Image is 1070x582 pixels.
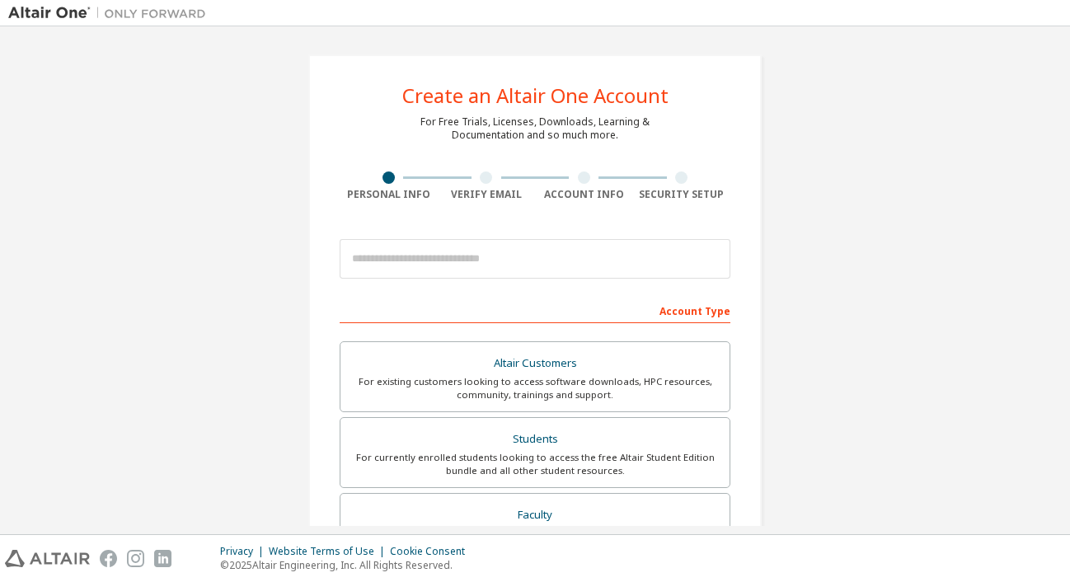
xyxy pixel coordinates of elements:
div: Altair Customers [350,352,720,375]
div: Personal Info [340,188,438,201]
p: © 2025 Altair Engineering, Inc. All Rights Reserved. [220,558,475,572]
div: Privacy [220,545,269,558]
div: For Free Trials, Licenses, Downloads, Learning & Documentation and so much more. [420,115,650,142]
div: Students [350,428,720,451]
img: instagram.svg [127,550,144,567]
div: Account Info [535,188,633,201]
div: Cookie Consent [390,545,475,558]
div: For existing customers looking to access software downloads, HPC resources, community, trainings ... [350,375,720,401]
div: Create an Altair One Account [402,86,669,106]
div: Verify Email [438,188,536,201]
div: Account Type [340,297,730,323]
div: Website Terms of Use [269,545,390,558]
div: For currently enrolled students looking to access the free Altair Student Edition bundle and all ... [350,451,720,477]
div: Security Setup [633,188,731,201]
img: altair_logo.svg [5,550,90,567]
img: facebook.svg [100,550,117,567]
div: Faculty [350,504,720,527]
img: linkedin.svg [154,550,171,567]
img: Altair One [8,5,214,21]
